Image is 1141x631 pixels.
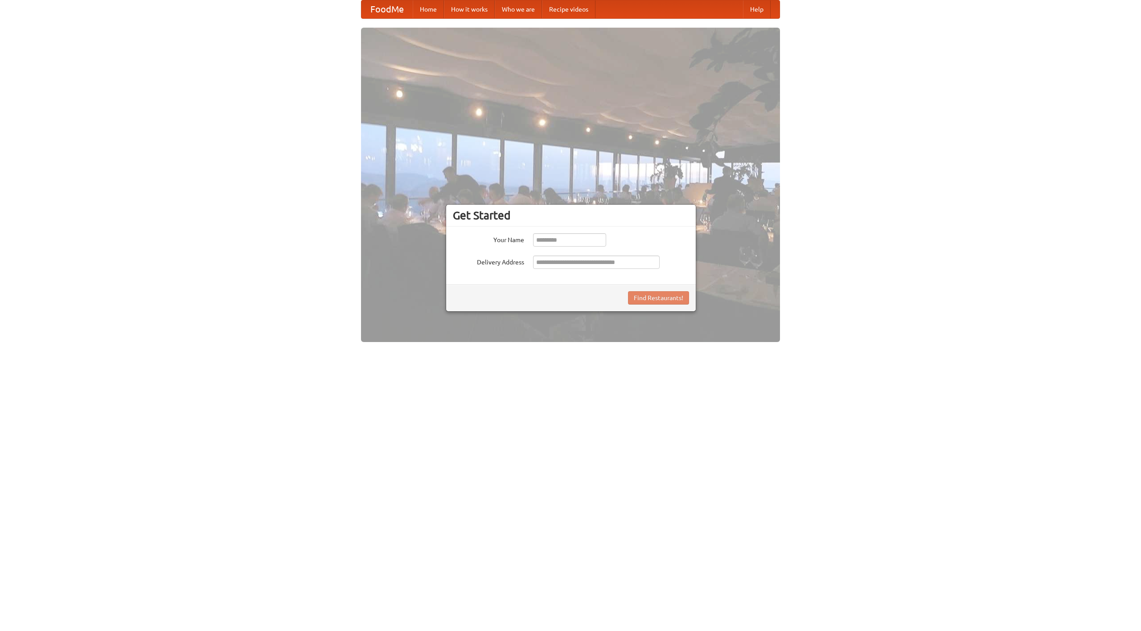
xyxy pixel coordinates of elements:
a: Who we are [495,0,542,18]
a: How it works [444,0,495,18]
h3: Get Started [453,209,689,222]
a: Help [743,0,771,18]
label: Your Name [453,233,524,244]
button: Find Restaurants! [628,291,689,305]
a: Home [413,0,444,18]
a: Recipe videos [542,0,595,18]
label: Delivery Address [453,256,524,267]
a: FoodMe [361,0,413,18]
